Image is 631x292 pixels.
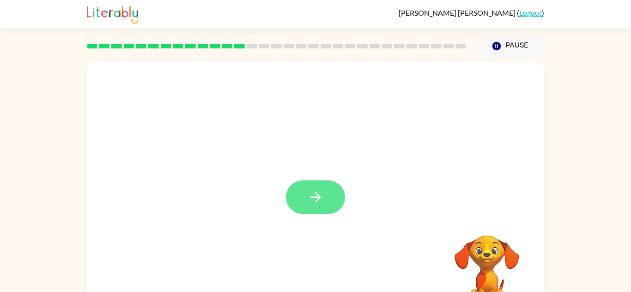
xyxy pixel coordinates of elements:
[87,4,138,24] img: Literably
[477,36,544,57] button: Pause
[399,8,544,17] div: ( )
[519,8,542,17] a: Logout
[399,8,517,17] span: [PERSON_NAME] [PERSON_NAME]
